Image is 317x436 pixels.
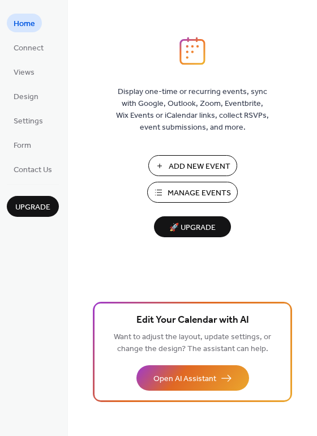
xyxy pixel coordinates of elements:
[136,313,249,328] span: Edit Your Calendar with AI
[7,196,59,217] button: Upgrade
[169,161,230,173] span: Add New Event
[147,182,238,203] button: Manage Events
[7,87,45,105] a: Design
[7,135,38,154] a: Form
[7,14,42,32] a: Home
[148,155,237,176] button: Add New Event
[136,365,249,391] button: Open AI Assistant
[7,38,50,57] a: Connect
[14,18,35,30] span: Home
[154,216,231,237] button: 🚀 Upgrade
[15,202,50,213] span: Upgrade
[14,67,35,79] span: Views
[7,111,50,130] a: Settings
[7,160,59,178] a: Contact Us
[114,330,271,357] span: Want to adjust the layout, update settings, or change the design? The assistant can help.
[14,140,31,152] span: Form
[14,91,38,103] span: Design
[116,86,269,134] span: Display one-time or recurring events, sync with Google, Outlook, Zoom, Eventbrite, Wix Events or ...
[168,187,231,199] span: Manage Events
[7,62,41,81] a: Views
[14,116,43,127] span: Settings
[14,164,52,176] span: Contact Us
[179,37,205,65] img: logo_icon.svg
[14,42,44,54] span: Connect
[161,220,224,236] span: 🚀 Upgrade
[153,373,216,385] span: Open AI Assistant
